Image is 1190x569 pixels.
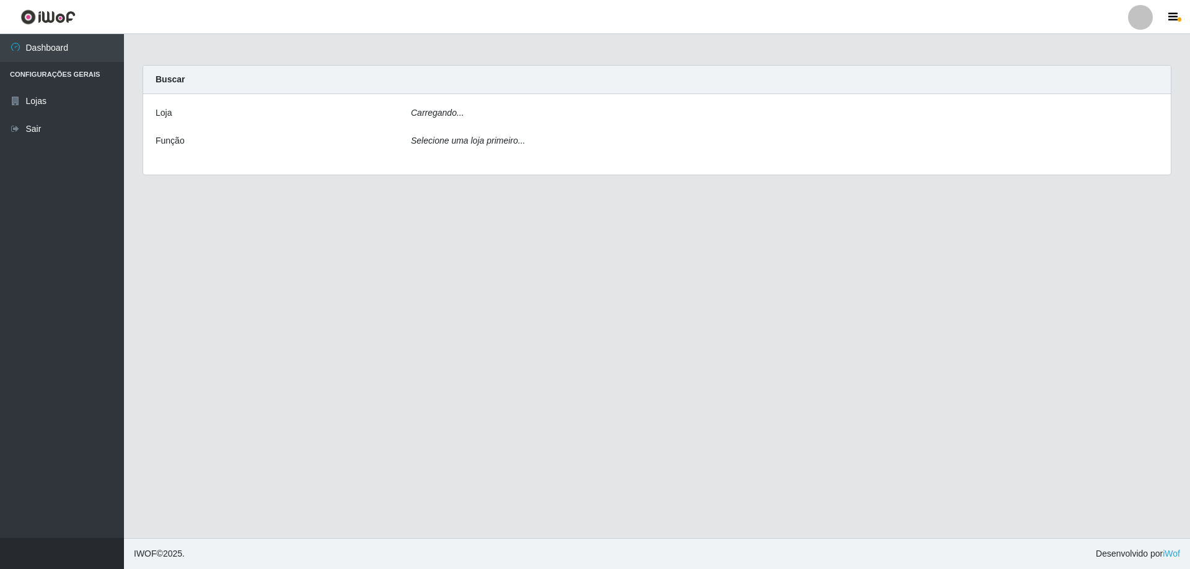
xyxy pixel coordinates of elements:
a: iWof [1163,549,1180,558]
span: Desenvolvido por [1096,547,1180,560]
i: Selecione uma loja primeiro... [411,136,525,146]
img: CoreUI Logo [20,9,76,25]
label: Função [156,134,185,147]
strong: Buscar [156,74,185,84]
label: Loja [156,106,172,119]
span: © 2025 . [134,547,185,560]
i: Carregando... [411,108,464,118]
span: IWOF [134,549,157,558]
